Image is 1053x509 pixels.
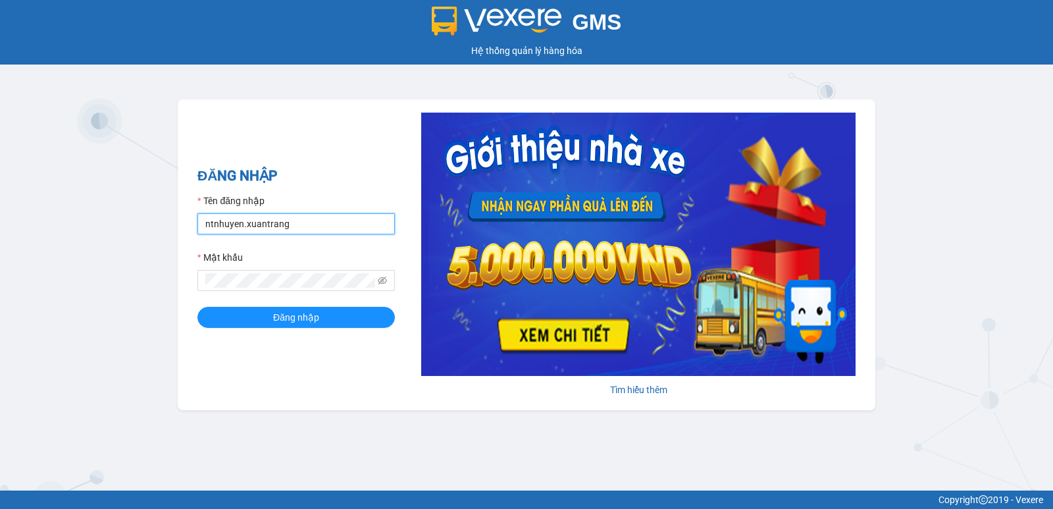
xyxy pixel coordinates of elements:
[197,307,395,328] button: Đăng nhập
[10,493,1043,507] div: Copyright 2019 - Vexere
[979,495,988,504] span: copyright
[432,20,622,30] a: GMS
[197,213,395,234] input: Tên đăng nhập
[421,113,856,376] img: banner-0
[197,194,265,208] label: Tên đăng nhập
[273,310,319,325] span: Đăng nhập
[378,276,387,285] span: eye-invisible
[205,273,375,288] input: Mật khẩu
[3,43,1050,58] div: Hệ thống quản lý hàng hóa
[197,250,243,265] label: Mật khẩu
[432,7,562,36] img: logo 2
[572,10,621,34] span: GMS
[197,165,395,187] h2: ĐĂNG NHẬP
[421,383,856,397] div: Tìm hiểu thêm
